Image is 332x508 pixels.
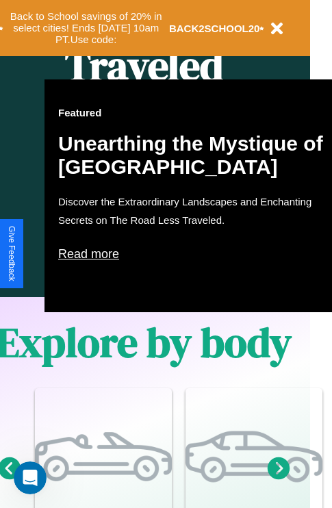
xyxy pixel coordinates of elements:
[14,461,47,494] iframe: Intercom live chat
[7,226,16,281] div: Give Feedback
[58,192,332,229] p: Discover the Extraordinary Landscapes and Enchanting Secrets on The Road Less Traveled.
[169,23,260,34] b: BACK2SCHOOL20
[58,107,332,118] h3: Featured
[58,132,332,179] h2: Unearthing the Mystique of [GEOGRAPHIC_DATA]
[58,243,332,265] p: Read more
[3,7,169,49] button: Back to School savings of 20% in select cities! Ends [DATE] 10am PT.Use code:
